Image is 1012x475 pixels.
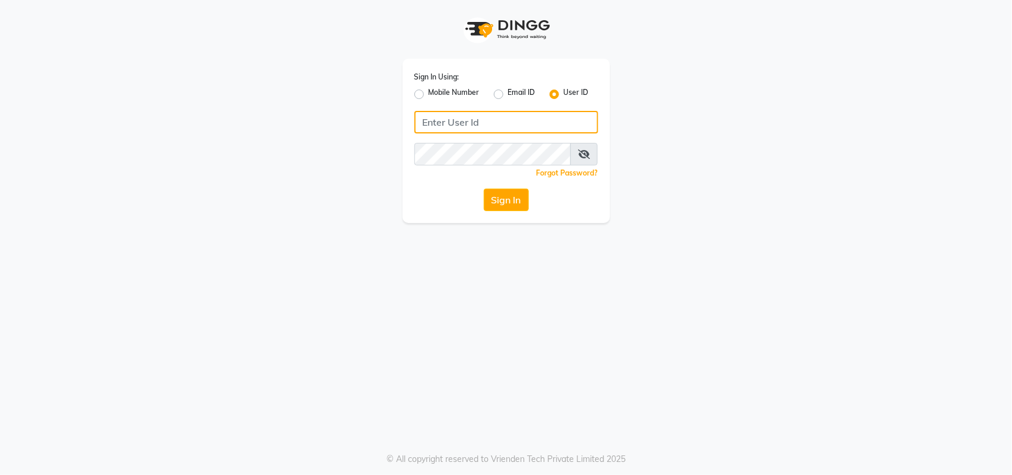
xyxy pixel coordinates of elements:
[459,12,554,47] img: logo1.svg
[537,168,598,177] a: Forgot Password?
[414,72,459,82] label: Sign In Using:
[564,87,589,101] label: User ID
[414,111,598,133] input: Username
[508,87,535,101] label: Email ID
[429,87,480,101] label: Mobile Number
[414,143,571,165] input: Username
[484,189,529,211] button: Sign In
